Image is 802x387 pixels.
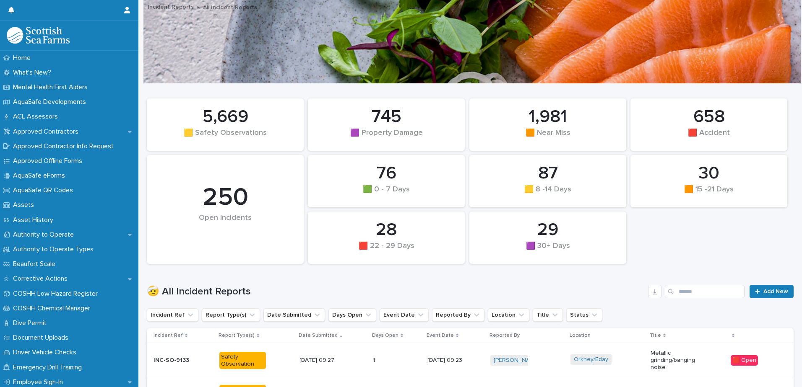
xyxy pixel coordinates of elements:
div: 🟨 Safety Observations [161,129,289,146]
p: Date Submitted [299,331,338,340]
button: Event Date [380,308,429,322]
p: Corrective Actions [10,275,74,283]
p: Location [570,331,591,340]
button: Title [533,308,563,322]
div: 🟥 Accident [645,129,773,146]
div: 1,981 [484,106,612,127]
input: Search [665,285,745,298]
p: AquaSafe QR Codes [10,186,80,194]
div: 🟧 15 -21 Days [645,185,773,203]
p: Metallic grinding/banging noise [651,350,697,371]
p: AquaSafe eForms [10,172,72,180]
div: Open Incidents [161,214,289,240]
div: 28 [322,219,450,240]
div: 🟪 30+ Days [484,242,612,259]
div: 5,669 [161,106,289,127]
p: AquaSafe Developments [10,98,93,106]
p: Report Type(s) [219,331,255,340]
p: Authority to Operate [10,231,81,239]
h1: 🤕 All Incident Reports [147,286,645,298]
a: [PERSON_NAME] [494,357,539,364]
tr: INC-SO-9133Safety Observation[DATE] 09:2711 [DATE] 09:23[PERSON_NAME] Orkney/Eday Metallic grindi... [147,343,794,378]
p: Approved Contractor Info Request [10,142,120,150]
p: Document Uploads [10,334,75,342]
p: ACL Assessors [10,113,65,121]
div: 🟥 22 - 29 Days [322,242,450,259]
p: Authority to Operate Types [10,245,100,253]
p: What's New? [10,69,58,77]
p: All Incident Reports [203,2,257,11]
a: Add New [750,285,794,298]
button: Report Type(s) [202,308,260,322]
p: Driver Vehicle Checks [10,348,83,356]
p: Days Open [372,331,398,340]
div: 745 [322,106,450,127]
span: Add New [763,289,788,294]
div: 76 [322,163,450,184]
p: Emergency Drill Training [10,364,89,372]
p: 1 [373,355,377,364]
p: Dive Permit [10,319,53,327]
p: Title [650,331,661,340]
div: 🟧 Near Miss [484,129,612,146]
button: Location [488,308,529,322]
a: Incident Reports [148,2,194,11]
div: 🟩 0 - 7 Days [322,185,450,203]
div: Safety Observation [219,352,266,369]
p: COSHH Chemical Manager [10,304,97,312]
div: 87 [484,163,612,184]
div: 🟨 8 -14 Days [484,185,612,203]
div: 658 [645,106,773,127]
button: Status [566,308,602,322]
p: Beaufort Scale [10,260,62,268]
p: Assets [10,201,41,209]
p: COSHH Low Hazard Register [10,290,104,298]
img: bPIBxiqnSb2ggTQWdOVV [7,27,70,44]
p: Event Date [427,331,454,340]
button: Incident Ref [147,308,198,322]
p: Mental Health First Aiders [10,83,94,91]
div: 29 [484,219,612,240]
div: 30 [645,163,773,184]
button: Days Open [328,308,376,322]
p: Approved Offline Forms [10,157,89,165]
p: Approved Contractors [10,128,85,136]
p: [DATE] 09:23 [427,357,474,364]
button: Date Submitted [263,308,325,322]
button: Reported By [432,308,484,322]
p: Incident Ref [154,331,183,340]
p: Employee Sign-In [10,378,70,386]
p: Reported By [490,331,520,340]
p: Home [10,54,37,62]
a: Orkney/Eday [574,356,608,363]
p: INC-SO-9133 [154,357,200,364]
p: [DATE] 09:27 [299,357,346,364]
div: 🟥 Open [731,355,758,366]
p: Asset History [10,216,60,224]
div: 250 [161,183,289,213]
div: 🟪 Property Damage [322,129,450,146]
